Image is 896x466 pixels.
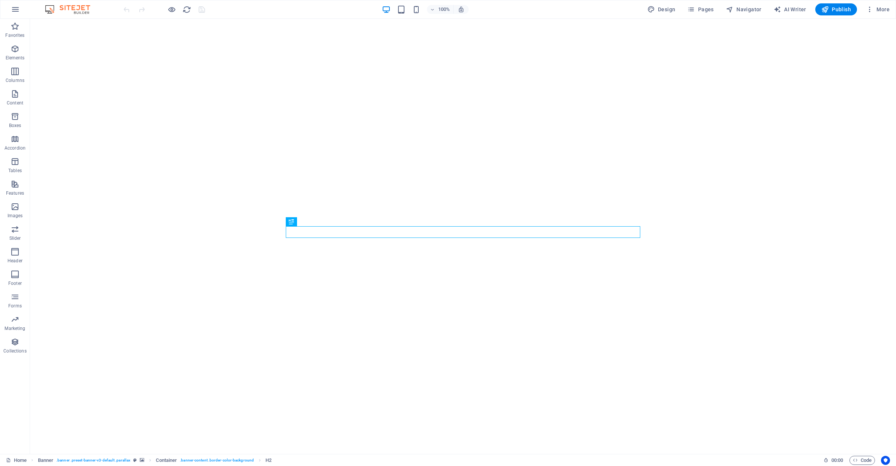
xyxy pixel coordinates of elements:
p: Forms [8,303,22,309]
button: 100% [427,5,454,14]
a: Click to cancel selection. Double-click to open Pages [6,456,27,465]
p: Boxes [9,123,21,129]
p: Features [6,190,24,196]
button: Click here to leave preview mode and continue editing [167,5,176,14]
button: reload [182,5,191,14]
p: Slider [9,235,21,241]
button: Publish [815,3,857,15]
p: Favorites [5,32,24,38]
p: Columns [6,77,24,83]
h6: Session time [824,456,843,465]
span: Click to select. Double-click to edit [156,456,177,465]
h6: 100% [438,5,450,14]
span: Code [853,456,872,465]
i: This element is a customizable preset [133,458,137,462]
span: Design [647,6,676,13]
i: On resize automatically adjust zoom level to fit chosen device. [458,6,465,13]
button: Code [849,456,875,465]
div: Design (Ctrl+Alt+Y) [644,3,679,15]
span: AI Writer [774,6,806,13]
p: Collections [3,348,26,354]
button: AI Writer [771,3,809,15]
p: Images [8,213,23,219]
button: More [863,3,893,15]
span: . banner-content .border-color-background [180,456,254,465]
span: Navigator [726,6,762,13]
p: Header [8,258,23,264]
span: More [866,6,890,13]
button: Navigator [723,3,765,15]
img: Editor Logo [43,5,100,14]
button: Design [644,3,679,15]
span: . banner .preset-banner-v3-default .parallax [56,456,130,465]
span: Publish [821,6,851,13]
p: Elements [6,55,25,61]
button: Usercentrics [881,456,890,465]
button: Pages [684,3,716,15]
p: Footer [8,280,22,286]
span: Pages [687,6,713,13]
nav: breadcrumb [38,456,272,465]
i: This element contains a background [140,458,144,462]
p: Tables [8,168,22,174]
span: : [837,457,838,463]
i: Reload page [183,5,191,14]
span: Click to select. Double-click to edit [265,456,272,465]
p: Content [7,100,23,106]
p: Accordion [5,145,26,151]
span: Click to select. Double-click to edit [38,456,54,465]
span: 00 00 [831,456,843,465]
p: Marketing [5,325,25,331]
